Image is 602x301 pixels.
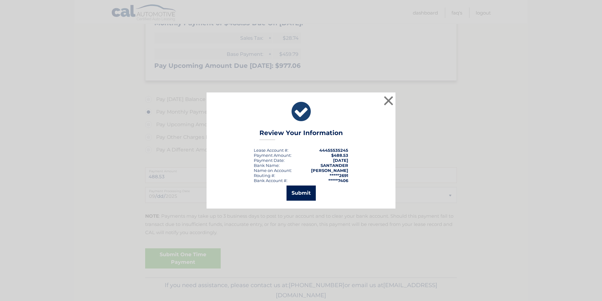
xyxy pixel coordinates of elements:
[331,153,348,158] span: $488.53
[311,168,348,173] strong: [PERSON_NAME]
[333,158,348,163] span: [DATE]
[254,163,280,168] div: Bank Name:
[287,186,316,201] button: Submit
[254,158,285,163] div: :
[259,129,343,140] h3: Review Your Information
[321,163,348,168] strong: SANTANDER
[254,168,292,173] div: Name on Account:
[254,173,275,178] div: Routing #:
[319,148,348,153] strong: 44455535245
[382,94,395,107] button: ×
[254,158,284,163] span: Payment Date
[254,178,287,183] div: Bank Account #:
[254,153,292,158] div: Payment Amount:
[254,148,288,153] div: Lease Account #:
